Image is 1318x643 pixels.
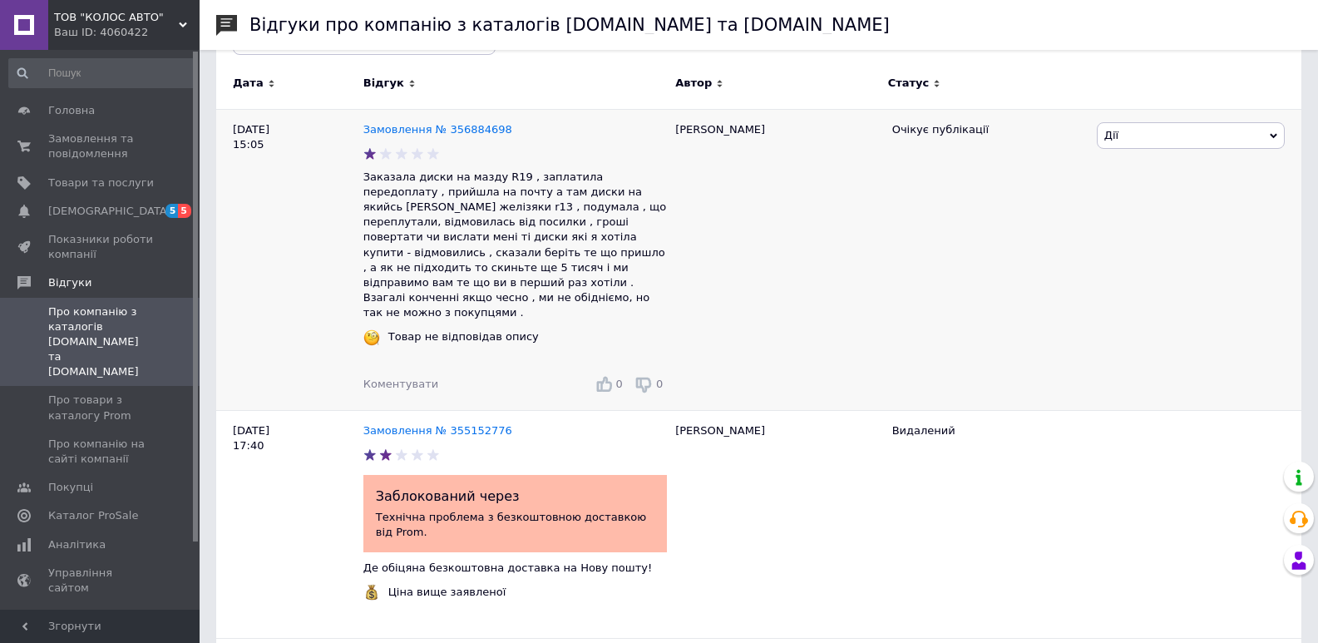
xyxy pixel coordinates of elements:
[363,377,438,392] div: Коментувати
[48,232,154,262] span: Показники роботи компанії
[48,103,95,118] span: Головна
[54,10,179,25] span: ТОВ "КОЛОС АВТО"
[48,131,154,161] span: Замовлення та повідомлення
[667,109,883,410] div: [PERSON_NAME]
[616,378,623,390] span: 0
[178,204,191,218] span: 5
[48,508,138,523] span: Каталог ProSale
[216,109,363,410] div: [DATE] 15:05
[249,15,890,35] h1: Відгуки про компанію з каталогів [DOMAIN_NAME] та [DOMAIN_NAME]
[384,585,511,600] div: Ціна вище заявленої
[363,378,438,390] span: Коментувати
[48,393,154,423] span: Про товари з каталогу Prom
[48,176,154,190] span: Товари та послуги
[48,437,154,467] span: Про компанію на сайті компанії
[363,170,667,321] p: Заказала диски на мазду R19 , заплатила передоплату , прийшла на почту а там диски на якийсь [PER...
[233,76,264,91] span: Дата
[384,329,543,344] div: Товар не відповідав опису
[363,475,667,553] div: Технічна проблема з безкоштовною доставкою від Prom.
[675,76,712,91] span: Автор
[363,329,380,346] img: :face_with_monocle:
[48,204,171,219] span: [DEMOGRAPHIC_DATA]
[48,304,154,380] span: Про компанію з каталогів [DOMAIN_NAME] та [DOMAIN_NAME]
[216,410,363,639] div: [DATE] 17:40
[1104,129,1118,141] span: Дії
[667,410,883,639] div: [PERSON_NAME]
[363,584,380,601] img: :moneybag:
[48,537,106,552] span: Аналітика
[8,58,196,88] input: Пошук
[48,480,93,495] span: Покупці
[888,76,930,91] span: Статус
[363,123,512,136] a: Замовлення № 356884698
[656,378,663,390] span: 0
[165,204,179,218] span: 5
[48,275,91,290] span: Відгуки
[892,423,1084,438] div: Видалений
[54,25,200,40] div: Ваш ID: 4060422
[363,424,512,437] a: Замовлення № 355152776
[363,561,667,576] p: Де обіцяна безкоштовна доставка на Нову пошту!
[48,566,154,596] span: Управління сайтом
[363,76,404,91] span: Відгук
[892,122,1084,137] div: Очікує публікації
[376,487,654,506] div: Заблокований через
